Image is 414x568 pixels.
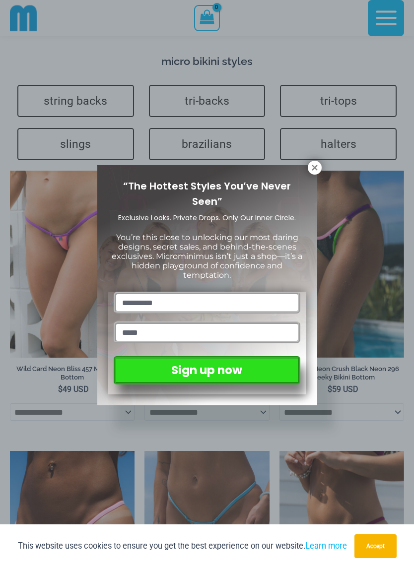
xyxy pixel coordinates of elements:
[305,541,347,551] a: Learn more
[118,213,296,223] span: Exclusive Looks. Private Drops. Only Our Inner Circle.
[123,179,291,208] span: “The Hottest Styles You’ve Never Seen”
[112,233,302,280] span: You’re this close to unlocking our most daring designs, secret sales, and behind-the-scenes exclu...
[114,356,300,384] button: Sign up now
[354,534,397,558] button: Accept
[18,539,347,553] p: This website uses cookies to ensure you get the best experience on our website.
[308,161,322,175] button: Close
